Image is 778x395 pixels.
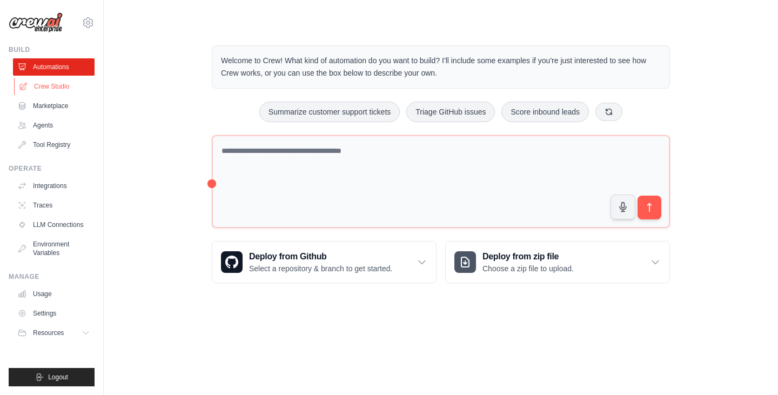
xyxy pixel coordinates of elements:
img: Logo [9,12,63,33]
button: Resources [13,324,95,342]
a: Automations [13,58,95,76]
button: Logout [9,368,95,386]
button: Score inbound leads [501,102,589,122]
p: Welcome to Crew! What kind of automation do you want to build? I'll include some examples if you'... [221,55,661,79]
a: Marketplace [13,97,95,115]
a: Environment Variables [13,236,95,262]
h3: Deploy from zip file [482,250,574,263]
a: Tool Registry [13,136,95,153]
h3: Deploy from Github [249,250,392,263]
a: Usage [13,285,95,303]
div: Operate [9,164,95,173]
a: Integrations [13,177,95,195]
p: Choose a zip file to upload. [482,263,574,274]
button: Summarize customer support tickets [259,102,400,122]
a: Settings [13,305,95,322]
p: Select a repository & branch to get started. [249,263,392,274]
span: Logout [48,373,68,381]
button: Triage GitHub issues [406,102,495,122]
a: LLM Connections [13,216,95,233]
div: Build [9,45,95,54]
a: Crew Studio [14,78,96,95]
a: Traces [13,197,95,214]
span: Resources [33,329,64,337]
div: Manage [9,272,95,281]
a: Agents [13,117,95,134]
